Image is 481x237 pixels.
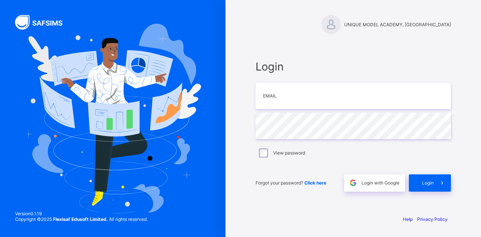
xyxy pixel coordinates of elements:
img: SAFSIMS Logo [15,15,71,30]
label: View password [273,150,305,156]
span: Login [422,180,434,186]
span: Forgot your password? [256,180,326,186]
span: Login [256,60,451,73]
strong: Flexisaf Edusoft Limited. [53,216,108,222]
img: Hero Image [24,24,201,213]
span: Version 0.1.19 [15,211,148,216]
span: Login with Google [362,180,399,186]
span: Copyright © 2025 All rights reserved. [15,216,148,222]
a: Help [403,216,413,222]
span: UNIQUE MODEL ACADEMY, [GEOGRAPHIC_DATA] [344,22,451,27]
a: Click here [304,180,326,186]
img: google.396cfc9801f0270233282035f929180a.svg [349,178,357,187]
a: Privacy Policy [417,216,448,222]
